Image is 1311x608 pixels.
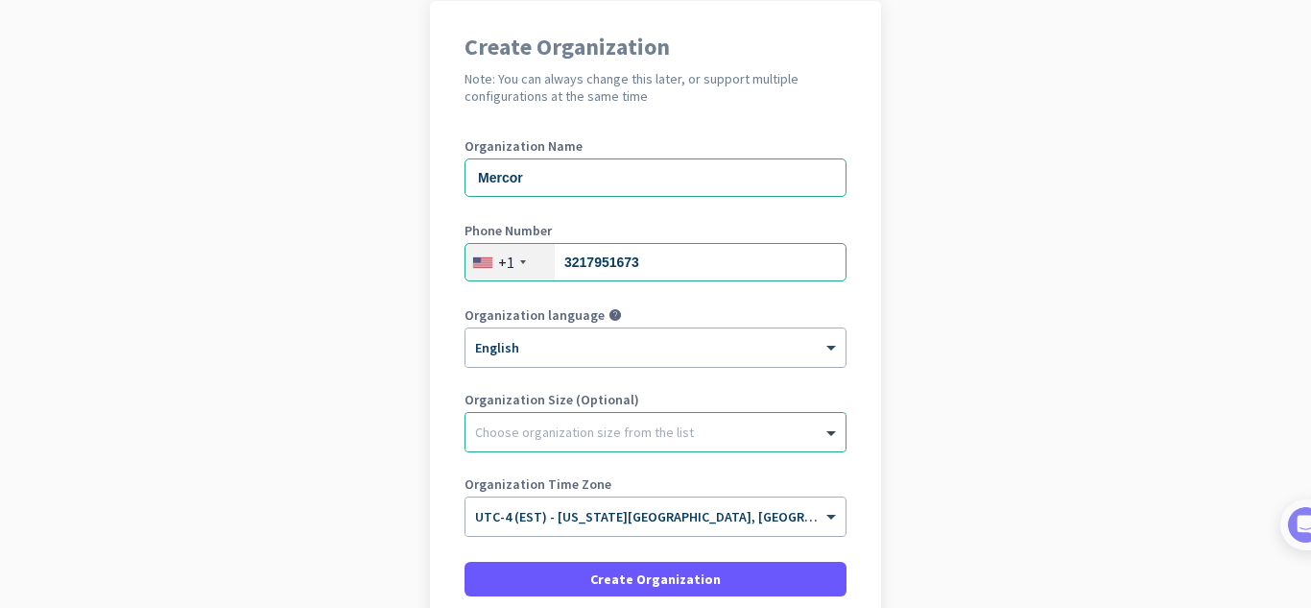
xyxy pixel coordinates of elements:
h2: Note: You can always change this later, or support multiple configurations at the same time [465,70,846,105]
input: 201-555-0123 [465,243,846,281]
label: Organization Name [465,139,846,153]
i: help [608,308,622,322]
h1: Create Organization [465,36,846,59]
label: Organization Size (Optional) [465,393,846,406]
label: Organization Time Zone [465,477,846,491]
button: Create Organization [465,562,846,596]
span: Create Organization [590,570,721,589]
input: What is the name of your organization? [465,158,846,197]
label: Organization language [465,308,605,322]
div: +1 [498,253,514,272]
label: Phone Number [465,224,846,237]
